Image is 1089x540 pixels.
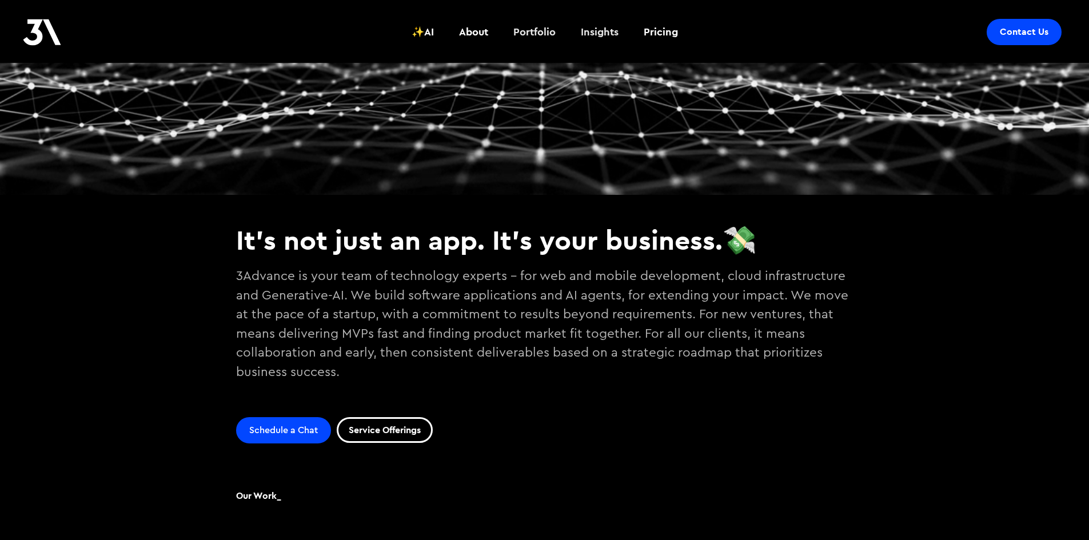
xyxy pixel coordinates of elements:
a: Portfolio [506,11,563,53]
div: Portfolio [513,25,556,39]
a: About [452,11,495,53]
div: ✨AI [412,25,434,39]
a: Contact Us [987,19,1062,45]
a: ✨AI [405,11,441,53]
a: Pricing [637,11,685,53]
h2: Our Work_ [236,489,281,502]
h3: It's not just an app. It's your business.💸 [236,223,853,257]
a: Service Offerings [337,417,433,443]
div: Contact Us [1000,26,1048,38]
p: 3Advance is your team of technology experts - for web and mobile development, cloud infrastructur... [236,262,853,406]
div: Pricing [644,25,678,39]
div: About [459,25,488,39]
a: Insights [574,11,625,53]
a: Schedule a Chat [236,417,331,443]
div: Insights [581,25,619,39]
